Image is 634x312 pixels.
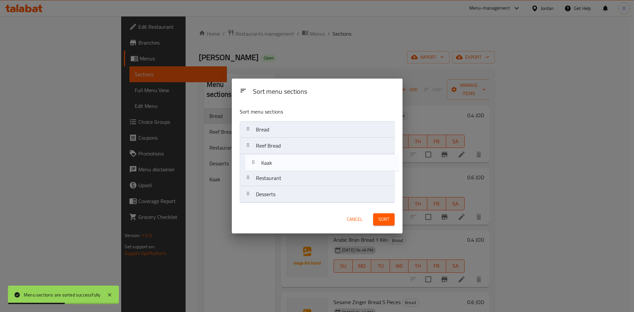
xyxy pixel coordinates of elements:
[344,213,365,225] button: Cancel
[347,215,363,224] span: Cancel
[24,291,100,298] div: Menu sections are sorted successfully
[373,213,395,225] button: Sort
[240,108,363,116] p: Sort menu sections
[250,85,397,99] div: Sort menu sections
[378,215,389,224] span: Sort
